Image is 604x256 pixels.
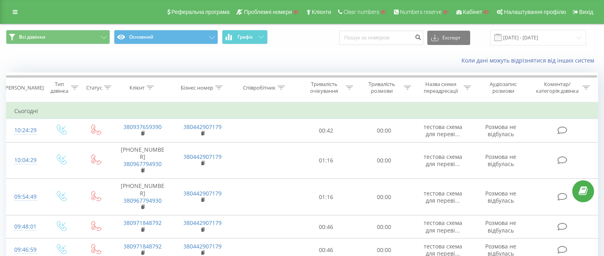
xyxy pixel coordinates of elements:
span: Налаштування профілю [504,9,566,15]
span: Кабінет [463,9,482,15]
a: 380971848792 [124,219,162,227]
button: Експорт [427,31,470,45]
span: тестова схема для переві... [424,123,462,138]
a: 380442907179 [183,242,222,250]
div: Тривалість розмови [362,81,402,94]
span: Клієнти [312,9,331,15]
a: 380937659390 [124,123,162,131]
span: Проблемні номери [244,9,292,15]
td: 00:00 [355,119,413,142]
td: 00:42 [297,119,355,142]
div: Аудіозапис розмови [480,81,527,94]
td: [PHONE_NUMBER] [112,179,172,215]
span: Розмова не відбулась [485,190,516,204]
a: 380442907179 [183,153,222,160]
button: Графік [222,30,268,44]
span: Графік [237,34,253,40]
a: 380442907179 [183,190,222,197]
button: Всі дзвінки [6,30,110,44]
a: 380967794930 [124,197,162,204]
td: 01:16 [297,179,355,215]
td: 00:00 [355,215,413,238]
span: Всі дзвінки [19,34,45,40]
div: Коментар/категорія дзвінка [534,81,581,94]
span: Clear numbers [343,9,379,15]
div: 09:48:01 [14,219,35,235]
div: Співробітник [243,84,276,91]
div: Тривалість очікування [305,81,344,94]
div: 10:24:29 [14,123,35,138]
input: Пошук за номером [339,31,423,45]
td: 01:16 [297,142,355,179]
a: Коли дані можуть відрізнятися вiд інших систем [461,57,598,64]
div: 10:04:29 [14,152,35,168]
button: Основний [114,30,218,44]
a: 380971848792 [124,242,162,250]
a: 380967794930 [124,160,162,168]
td: [PHONE_NUMBER] [112,142,172,179]
div: Бізнес номер [181,84,213,91]
span: Розмова не відбулась [485,153,516,168]
div: Тип дзвінка [50,81,69,94]
div: 09:54:49 [14,189,35,205]
div: Назва схеми переадресації [420,81,462,94]
td: 00:46 [297,215,355,238]
span: Вихід [579,9,593,15]
div: Клієнт [129,84,145,91]
div: Статус [86,84,102,91]
span: тестова схема для переві... [424,219,462,234]
div: [PERSON_NAME] [4,84,44,91]
span: Реферальна програма [172,9,230,15]
span: Розмова не відбулась [485,219,516,234]
td: 00:00 [355,179,413,215]
span: тестова схема для переві... [424,190,462,204]
td: 00:00 [355,142,413,179]
td: Сьогодні [6,103,598,119]
a: 380442907179 [183,123,222,131]
span: Розмова не відбулась [485,123,516,138]
a: 380442907179 [183,219,222,227]
span: Numbers reserve [400,9,442,15]
span: тестова схема для переві... [424,153,462,168]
